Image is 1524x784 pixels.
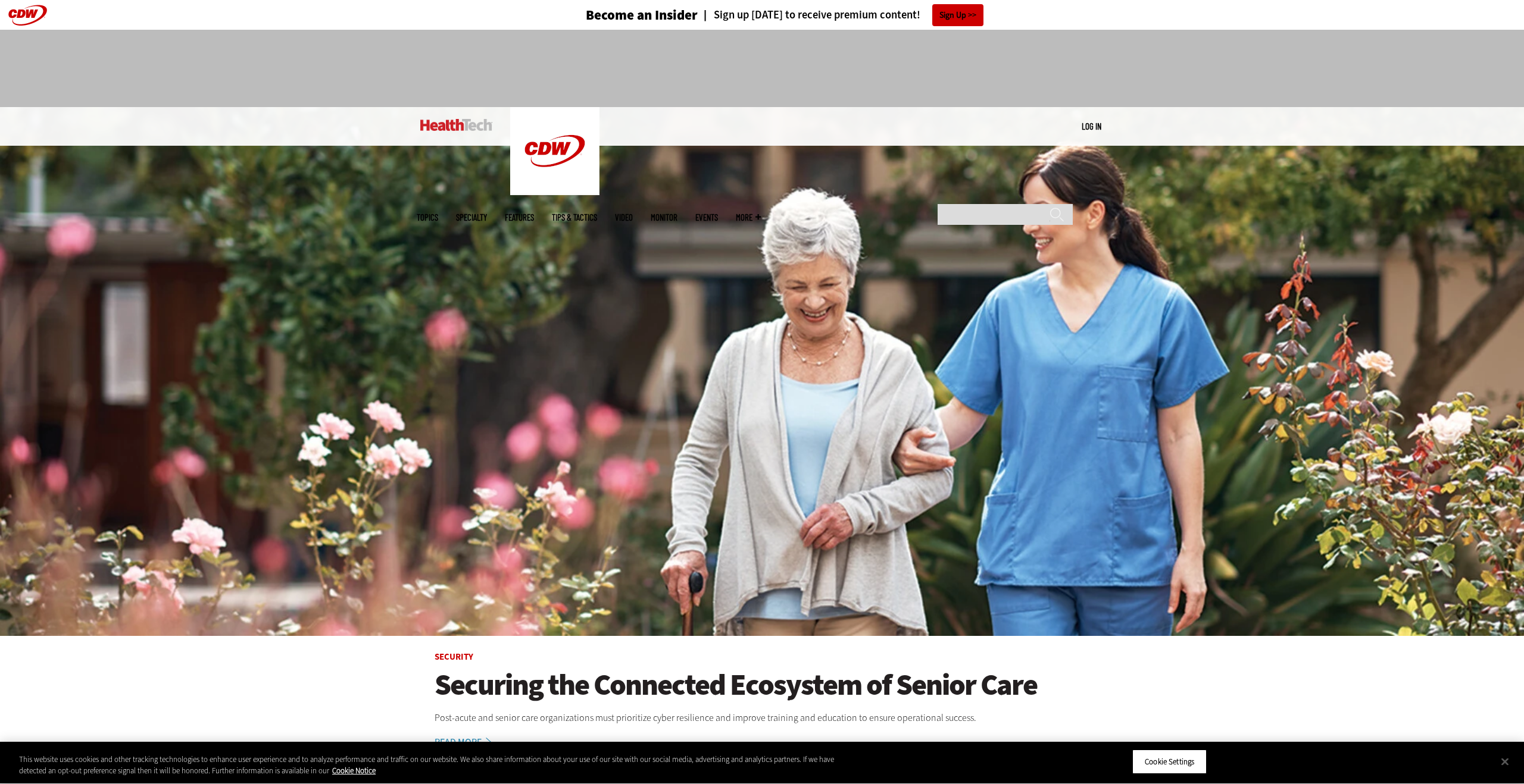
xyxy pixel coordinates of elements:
a: Security [435,651,473,663]
a: Tips & Tactics [552,213,597,222]
a: Log in [1082,121,1101,131]
a: Read More [435,738,505,747]
span: Topics [417,213,438,222]
div: This website uses cookies and other tracking technologies to enhance user experience and to analy... [19,754,838,777]
span: More [736,213,761,222]
a: Become an Insider [541,8,698,22]
a: Events [695,213,718,222]
p: Post-acute and senior care organizations must prioritize cyber resilience and improve training an... [435,710,1089,726]
div: User menu [1082,120,1101,133]
span: Specialty [456,213,487,222]
a: Sign up [DATE] to receive premium content! [698,10,920,21]
a: More information about your privacy [332,766,376,776]
img: Home [420,119,492,131]
a: Video [615,213,633,222]
a: MonITor [651,213,677,222]
button: Cookie Settings [1132,749,1207,774]
button: Close [1492,748,1518,774]
h3: Become an Insider [586,8,698,22]
iframe: advertisement [545,42,979,95]
img: Home [510,107,599,195]
a: Features [505,213,534,222]
a: Sign Up [932,4,983,26]
a: CDW [510,186,599,198]
a: Securing the Connected Ecosystem of Senior Care [435,669,1089,701]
